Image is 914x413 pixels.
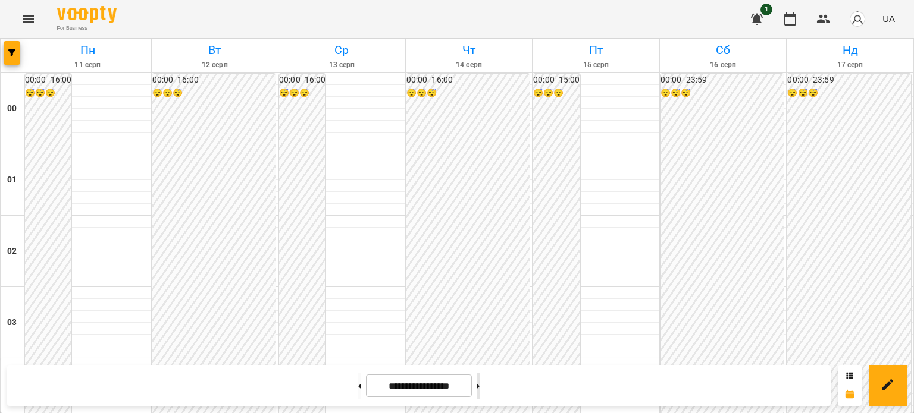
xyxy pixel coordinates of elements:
h6: 00:00 - 15:00 [533,74,580,87]
h6: Сб [662,41,785,59]
h6: 😴😴😴 [787,87,911,100]
h6: 16 серп [662,59,785,71]
h6: 00:00 - 23:59 [787,74,911,87]
h6: 😴😴😴 [25,87,71,100]
h6: 00:00 - 16:00 [406,74,530,87]
span: For Business [57,24,117,32]
button: Menu [14,5,43,33]
span: 1 [760,4,772,15]
h6: 00 [7,102,17,115]
h6: 15 серп [534,59,658,71]
h6: Чт [408,41,531,59]
h6: 00:00 - 16:00 [152,74,276,87]
h6: Пн [26,41,149,59]
h6: 00:00 - 16:00 [25,74,71,87]
h6: Ср [280,41,403,59]
h6: 😴😴😴 [661,87,784,100]
h6: 😴😴😴 [152,87,276,100]
h6: 13 серп [280,59,403,71]
img: avatar_s.png [849,11,866,27]
h6: 00:00 - 16:00 [279,74,325,87]
h6: 😴😴😴 [533,87,580,100]
h6: 14 серп [408,59,531,71]
img: Voopty Logo [57,6,117,23]
h6: 00:00 - 23:59 [661,74,784,87]
h6: 01 [7,174,17,187]
h6: 11 серп [26,59,149,71]
span: UA [882,12,895,25]
h6: 12 серп [154,59,277,71]
h6: 03 [7,316,17,329]
h6: 😴😴😴 [406,87,530,100]
h6: 02 [7,245,17,258]
button: UA [878,8,900,30]
h6: Нд [788,41,912,59]
h6: Пт [534,41,658,59]
h6: 17 серп [788,59,912,71]
h6: Вт [154,41,277,59]
h6: 😴😴😴 [279,87,325,100]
